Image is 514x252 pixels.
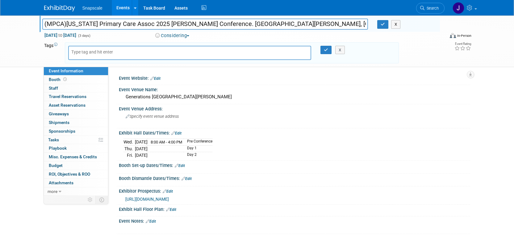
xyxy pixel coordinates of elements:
div: In-Person [457,33,471,38]
img: Jennifer Benedict [453,2,464,14]
td: Day 2 [183,152,212,159]
span: Booth not reserved yet [62,77,68,82]
div: Event Website: [119,74,470,82]
a: Attachments [44,179,108,187]
td: Wed. [123,139,135,146]
span: Staff [49,86,58,91]
div: Event Notes: [119,216,470,224]
a: Edit [171,131,182,135]
a: Misc. Expenses & Credits [44,153,108,161]
span: ROI, Objectives & ROO [49,172,90,177]
a: Edit [175,164,185,168]
div: Exhibit Hall Dates/Times: [119,128,470,136]
div: Generations [GEOGRAPHIC_DATA][PERSON_NAME] [123,92,466,102]
button: X [335,46,345,54]
span: Booth [49,77,68,82]
span: Sponsorships [49,129,75,134]
div: Event Venue Name: [119,85,470,93]
td: Personalize Event Tab Strip [85,196,96,204]
img: ExhibitDay [44,5,75,11]
a: [URL][DOMAIN_NAME] [125,197,169,202]
a: Budget [44,161,108,170]
div: Event Venue Address: [119,104,470,112]
div: Booth Set-up Dates/Times: [119,161,470,169]
span: Asset Reservations [49,103,86,108]
td: Tags [44,42,59,63]
input: Type tag and hit enter [71,49,121,55]
a: Playbook [44,144,108,152]
td: Pre Conference [183,139,212,146]
span: 8:00 AM - 4:00 PM [151,140,182,144]
button: X [391,20,401,29]
div: Event Format [408,32,472,41]
span: [DATE] [DATE] [44,32,77,38]
a: Giveaways [44,110,108,118]
span: more [48,189,57,194]
a: Shipments [44,118,108,127]
span: Specify event venue address [126,114,179,119]
a: Edit [150,76,161,81]
span: Event Information [49,68,83,73]
td: Fri. [123,152,135,159]
a: Search [416,3,445,14]
div: Event Rating [454,42,471,45]
a: Edit [163,189,173,194]
span: Search [424,6,439,11]
td: Toggle Event Tabs [95,196,108,204]
span: (3 days) [77,34,90,38]
a: Edit [146,219,156,224]
span: Tasks [48,137,59,142]
a: Sponsorships [44,127,108,135]
a: Staff [44,84,108,92]
a: Edit [166,207,176,212]
span: to [57,33,63,38]
a: Event Information [44,67,108,75]
a: Tasks [44,136,108,144]
div: Exhibitor Prospectus: [119,186,470,194]
td: Thu. [123,146,135,152]
a: Edit [182,177,192,181]
a: Asset Reservations [44,101,108,109]
span: Snapscale [82,6,102,11]
span: Playbook [49,146,67,151]
td: [DATE] [135,139,148,146]
div: Exhibit Hall Floor Plan: [119,205,470,213]
span: Budget [49,163,63,168]
img: Format-Inperson.png [450,33,456,38]
a: more [44,187,108,196]
a: ROI, Objectives & ROO [44,170,108,178]
span: Attachments [49,180,73,185]
button: Considering [153,32,192,39]
span: Travel Reservations [49,94,86,99]
span: Shipments [49,120,69,125]
div: Booth Dismantle Dates/Times: [119,174,470,182]
a: Booth [44,75,108,84]
td: [DATE] [135,152,148,159]
a: Travel Reservations [44,92,108,101]
td: Day 1 [183,146,212,152]
span: Misc. Expenses & Credits [49,154,97,159]
td: [DATE] [135,146,148,152]
span: Giveaways [49,111,69,116]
